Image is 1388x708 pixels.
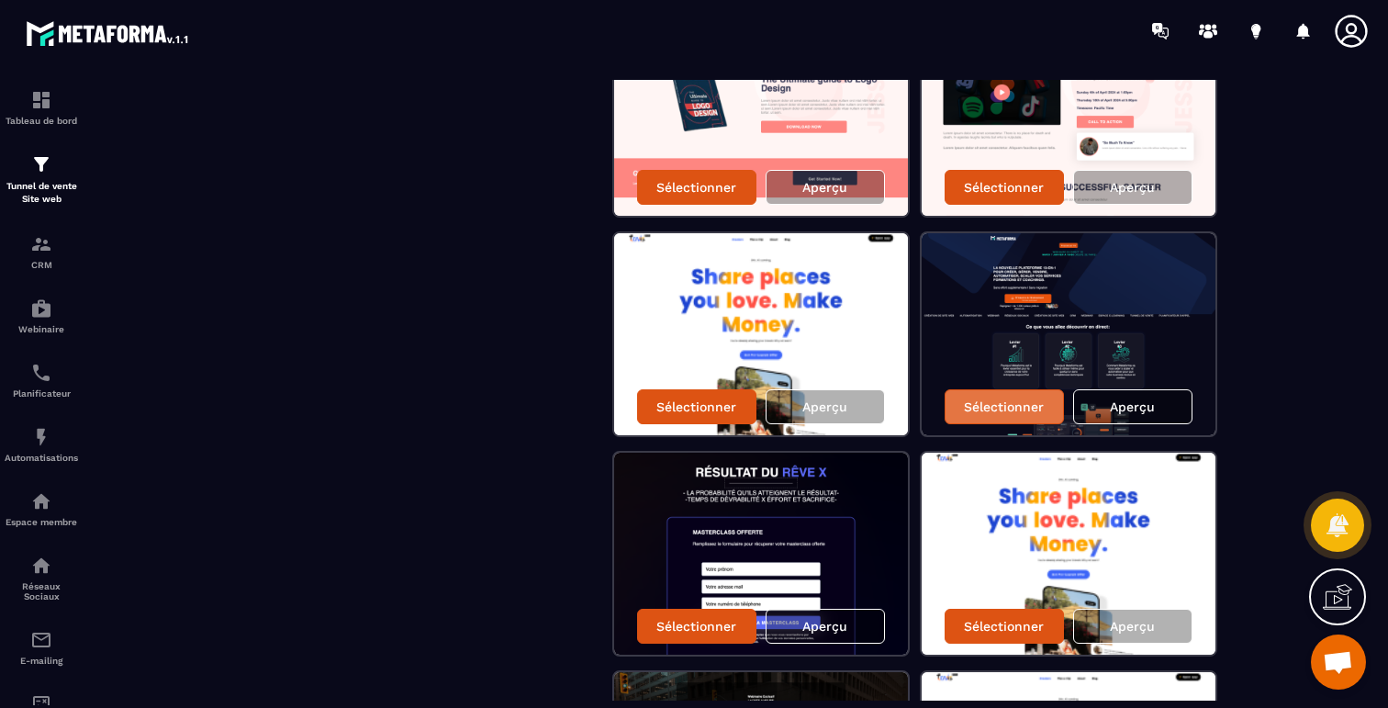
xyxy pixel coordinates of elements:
[922,233,1215,435] img: image
[5,348,78,412] a: schedulerschedulerPlanificateur
[5,260,78,270] p: CRM
[5,477,78,541] a: automationsautomationsEspace membre
[964,619,1044,634] p: Sélectionner
[802,180,847,195] p: Aperçu
[30,233,52,255] img: formation
[922,14,1215,216] img: image
[964,180,1044,195] p: Sélectionner
[1311,635,1366,690] div: Ouvrir le chat
[30,298,52,320] img: automations
[30,555,52,577] img: social-network
[656,180,736,195] p: Sélectionner
[1110,180,1155,195] p: Aperçu
[656,619,736,634] p: Sélectionner
[802,619,847,634] p: Aperçu
[1110,399,1155,414] p: Aperçu
[614,233,908,435] img: image
[5,180,78,206] p: Tunnel de vente Site web
[1110,619,1155,634] p: Aperçu
[30,426,52,448] img: automations
[922,453,1215,655] img: image
[5,75,78,140] a: formationformationTableau de bord
[30,490,52,512] img: automations
[5,284,78,348] a: automationsautomationsWebinaire
[614,453,908,655] img: image
[5,581,78,601] p: Réseaux Sociaux
[5,412,78,477] a: automationsautomationsAutomatisations
[5,656,78,666] p: E-mailing
[5,453,78,463] p: Automatisations
[5,219,78,284] a: formationformationCRM
[5,140,78,219] a: formationformationTunnel de vente Site web
[30,89,52,111] img: formation
[656,399,736,414] p: Sélectionner
[5,388,78,399] p: Planificateur
[30,153,52,175] img: formation
[5,517,78,527] p: Espace membre
[5,615,78,680] a: emailemailE-mailing
[30,629,52,651] img: email
[802,399,847,414] p: Aperçu
[30,362,52,384] img: scheduler
[964,399,1044,414] p: Sélectionner
[26,17,191,50] img: logo
[614,14,908,216] img: image
[5,541,78,615] a: social-networksocial-networkRéseaux Sociaux
[5,324,78,334] p: Webinaire
[5,116,78,126] p: Tableau de bord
